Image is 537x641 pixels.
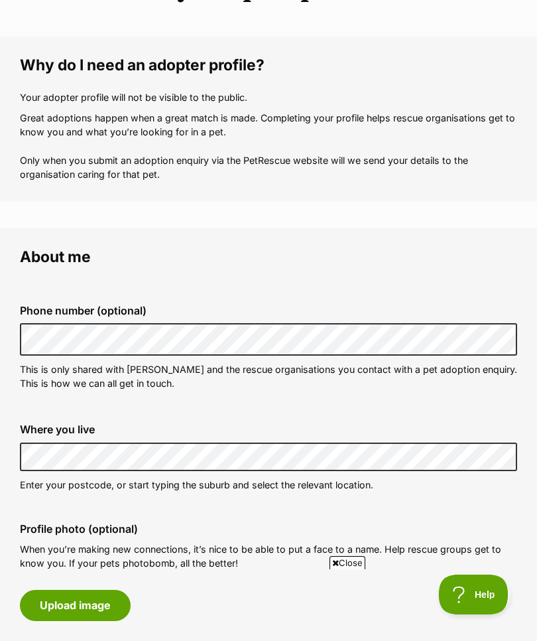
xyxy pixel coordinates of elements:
p: Great adoptions happen when a great match is made. Completing your profile helps rescue organisat... [20,111,517,182]
label: Profile photo (optional) [20,523,517,535]
p: When you’re making new connections, it’s nice to be able to put a face to a name. Help rescue gro... [20,542,517,571]
p: This is only shared with [PERSON_NAME] and the rescue organisations you contact with a pet adopti... [20,362,517,391]
p: Your adopter profile will not be visible to the public. [20,90,517,104]
iframe: Advertisement [27,575,510,634]
p: Enter your postcode, or start typing the suburb and select the relevant location. [20,478,517,492]
iframe: Help Scout Beacon - Open [439,575,510,614]
button: Upload image [20,590,131,620]
label: Where you live [20,423,517,435]
span: Close [329,556,365,569]
legend: About me [20,248,517,265]
legend: Why do I need an adopter profile? [20,56,517,74]
label: Phone number (optional) [20,305,517,317]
